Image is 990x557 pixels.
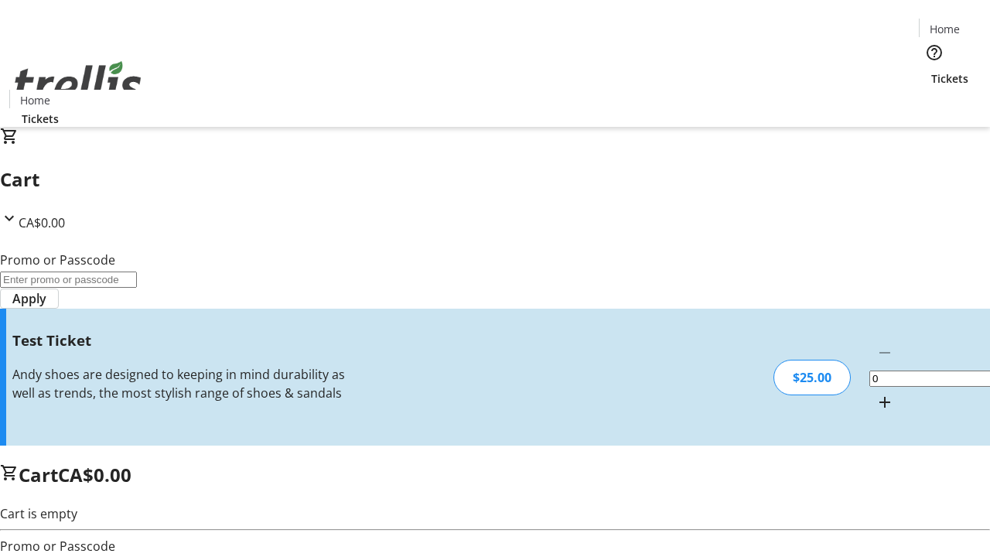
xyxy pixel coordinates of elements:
span: CA$0.00 [19,214,65,231]
span: Home [930,21,960,37]
div: Andy shoes are designed to keeping in mind durability as well as trends, the most stylish range o... [12,365,350,402]
span: Apply [12,289,46,308]
a: Home [920,21,969,37]
span: Tickets [931,70,968,87]
a: Home [10,92,60,108]
button: Cart [919,87,950,118]
a: Tickets [919,70,981,87]
button: Increment by one [869,387,900,418]
span: Home [20,92,50,108]
h3: Test Ticket [12,330,350,351]
img: Orient E2E Organization s9BTNrfZUc's Logo [9,44,147,121]
a: Tickets [9,111,71,127]
button: Help [919,37,950,68]
span: Tickets [22,111,59,127]
span: CA$0.00 [58,462,131,487]
div: $25.00 [773,360,851,395]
